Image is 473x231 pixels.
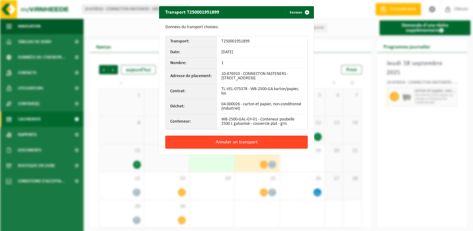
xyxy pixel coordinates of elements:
td: TL-VEL-075378 - WB-2500-GA karton/papier, los [217,84,307,99]
td: T250001951899 [217,36,307,47]
td: 10-876910 - CONNECTON FASTENERS - [STREET_ADDRESS] [217,69,307,84]
th: Contrat: [166,84,217,99]
th: Transport: [166,36,217,47]
button: Annuler un transport [165,136,308,149]
p: Données du transport choisies: [165,25,308,30]
td: 1 [217,58,307,69]
th: Adresse de placement: [166,69,217,84]
h2: Transport T250001951899 [159,6,225,18]
th: Déchet: [166,99,217,114]
th: Nombre: [166,58,217,69]
th: Conteneur: [166,114,217,129]
td: 04-000026 - carton et papier, non-conditionné (industriel) [217,99,307,114]
td: [DATE] [217,47,307,58]
th: Date: [166,47,217,58]
td: WB-2500-GAL-GY-01 - Conteneur poubelle 2500 L galvanisé - couvercle plat - gris [217,114,307,129]
button: Fermer [285,6,313,19]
